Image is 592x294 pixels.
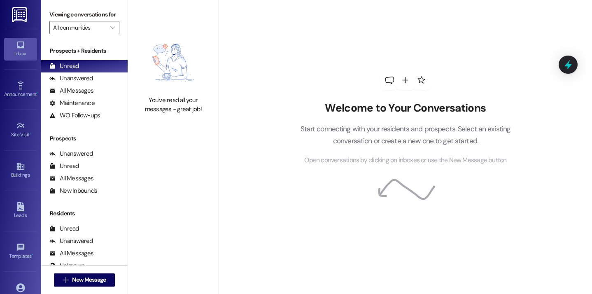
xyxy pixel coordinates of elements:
[110,24,115,31] i: 
[49,187,97,195] div: New Inbounds
[4,240,37,263] a: Templates •
[41,47,128,55] div: Prospects + Residents
[49,111,100,120] div: WO Follow-ups
[41,134,128,143] div: Prospects
[49,237,93,245] div: Unanswered
[63,277,69,283] i: 
[12,7,29,22] img: ResiDesk Logo
[30,131,31,136] span: •
[53,21,106,34] input: All communities
[49,261,84,270] div: Unknown
[4,159,37,182] a: Buildings
[49,74,93,83] div: Unanswered
[49,8,119,21] label: Viewing conversations for
[32,252,33,258] span: •
[49,224,79,233] div: Unread
[72,275,106,284] span: New Message
[49,62,79,70] div: Unread
[49,174,93,183] div: All Messages
[49,99,95,107] div: Maintenance
[54,273,115,287] button: New Message
[4,119,37,141] a: Site Visit •
[49,249,93,258] div: All Messages
[49,86,93,95] div: All Messages
[137,33,210,92] img: empty-state
[49,149,93,158] div: Unanswered
[137,96,210,114] div: You've read all your messages - great job!
[4,38,37,60] a: Inbox
[304,155,506,166] span: Open conversations by clicking on inboxes or use the New Message button
[288,102,523,115] h2: Welcome to Your Conversations
[37,90,38,96] span: •
[288,123,523,147] p: Start connecting with your residents and prospects. Select an existing conversation or create a n...
[41,209,128,218] div: Residents
[4,200,37,222] a: Leads
[49,162,79,170] div: Unread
